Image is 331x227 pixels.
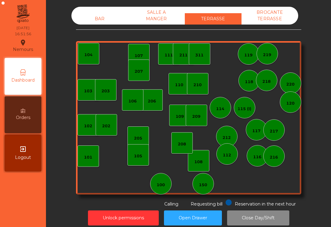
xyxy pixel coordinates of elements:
[134,135,142,141] div: 205
[102,123,110,129] div: 202
[216,106,224,112] div: 114
[135,68,143,75] div: 207
[101,88,110,94] div: 203
[84,154,92,160] div: 101
[227,210,289,225] button: Close Day/Shift
[128,7,185,25] div: SALLE A MANGER
[270,128,278,134] div: 217
[286,100,295,106] div: 120
[192,113,200,120] div: 209
[185,13,242,25] div: TERRASSE
[135,53,143,59] div: 107
[253,154,261,160] div: 116
[13,38,33,53] div: Nemours
[235,201,296,207] span: Reservation in the next hour
[15,154,31,161] span: Logout
[17,25,29,31] div: [DATE]
[263,52,271,58] div: 219
[19,39,27,46] i: location_on
[15,31,31,37] div: 16:51:56
[84,52,93,58] div: 104
[195,52,204,58] div: 311
[84,88,92,94] div: 103
[148,98,156,104] div: 206
[193,82,202,88] div: 210
[11,77,35,83] span: Dashboard
[19,145,27,153] i: exit_to_app
[242,7,298,25] div: BROCANTE TERRASSE
[157,182,165,188] div: 100
[262,79,271,85] div: 218
[88,210,159,225] button: Unlock permissions
[164,210,222,225] button: Open Drawer
[223,135,231,141] div: 212
[223,152,231,158] div: 112
[238,106,251,112] div: 115 (I)
[191,201,223,207] span: Requesting bill
[244,52,253,58] div: 119
[134,153,142,159] div: 105
[194,159,203,165] div: 108
[84,123,92,129] div: 102
[252,128,261,134] div: 117
[128,98,137,104] div: 106
[71,13,128,25] div: BAR
[199,182,207,188] div: 150
[176,113,184,120] div: 109
[286,81,295,87] div: 220
[270,154,278,160] div: 216
[178,141,186,147] div: 208
[164,201,178,207] span: Calling
[16,114,30,121] span: Orders
[179,52,188,58] div: 211
[15,3,30,25] img: qpiato
[175,82,183,88] div: 110
[165,52,173,58] div: 111
[245,79,253,85] div: 118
